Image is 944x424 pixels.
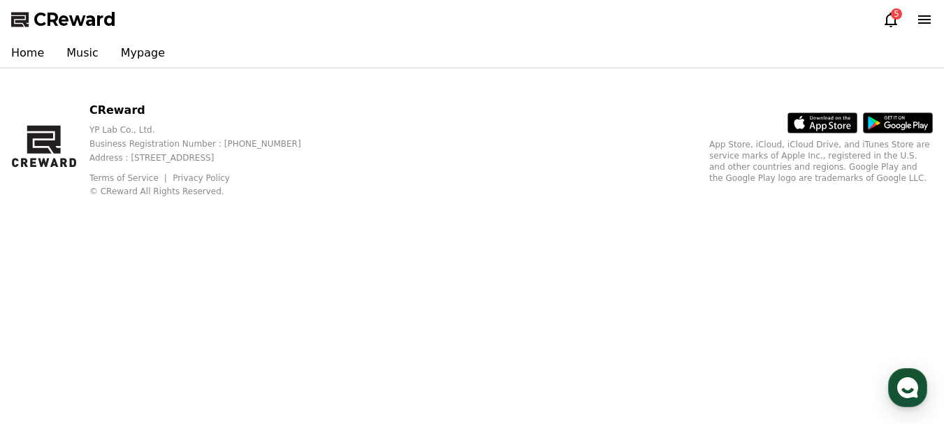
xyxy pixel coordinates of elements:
a: Privacy Policy [173,173,230,183]
div: 5 [891,8,902,20]
p: © CReward All Rights Reserved. [89,186,324,197]
a: Settings [180,308,268,343]
a: Messages [92,308,180,343]
a: Music [55,39,110,67]
p: Address : [STREET_ADDRESS] [89,152,324,163]
p: App Store, iCloud, iCloud Drive, and iTunes Store are service marks of Apple Inc., registered in ... [709,139,933,184]
a: Terms of Service [89,173,169,183]
a: Mypage [110,39,176,67]
p: Business Registration Number : [PHONE_NUMBER] [89,138,324,149]
p: YP Lab Co., Ltd. [89,124,324,136]
span: Messages [116,330,157,341]
span: Settings [207,329,241,340]
a: Home [4,308,92,343]
span: Home [36,329,60,340]
p: CReward [89,102,324,119]
span: CReward [34,8,116,31]
a: CReward [11,8,116,31]
a: 5 [883,11,899,28]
